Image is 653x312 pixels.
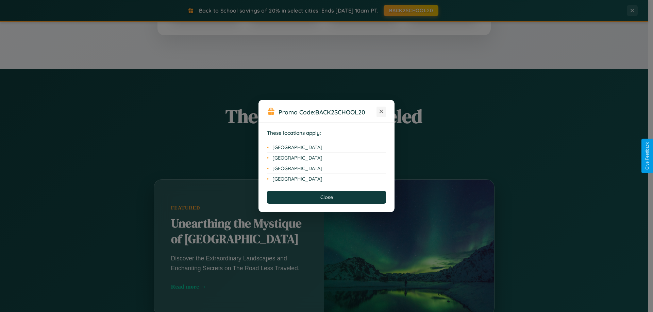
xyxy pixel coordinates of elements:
div: Give Feedback [645,142,650,170]
li: [GEOGRAPHIC_DATA] [267,174,386,184]
button: Close [267,191,386,204]
strong: These locations apply: [267,130,321,136]
li: [GEOGRAPHIC_DATA] [267,153,386,163]
li: [GEOGRAPHIC_DATA] [267,163,386,174]
li: [GEOGRAPHIC_DATA] [267,142,386,153]
b: BACK2SCHOOL20 [315,108,365,116]
h3: Promo Code: [279,108,376,116]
